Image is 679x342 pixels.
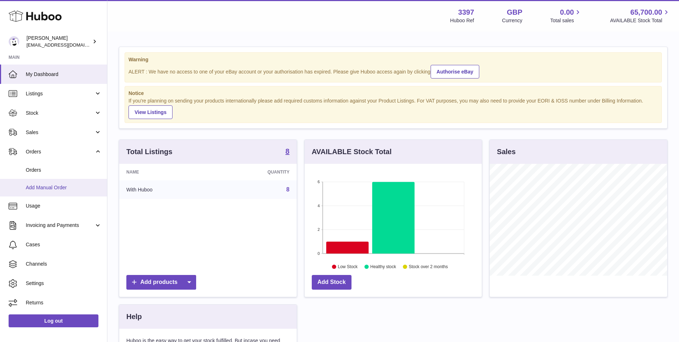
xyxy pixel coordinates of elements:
span: AVAILABLE Stock Total [610,17,670,24]
span: Settings [26,280,102,287]
a: 8 [286,148,290,156]
a: 65,700.00 AVAILABLE Stock Total [610,8,670,24]
div: If you're planning on sending your products internationally please add required customs informati... [128,98,658,119]
th: Quantity [213,164,296,180]
text: Healthy stock [370,265,396,270]
text: Stock over 2 months [409,265,448,270]
span: 65,700.00 [630,8,662,17]
span: Listings [26,90,94,97]
text: 0 [317,251,320,256]
text: Low Stock [338,265,358,270]
span: Usage [26,203,102,209]
span: 0.00 [560,8,574,17]
strong: Notice [128,90,658,97]
span: Stock [26,110,94,117]
span: [EMAIL_ADDRESS][DOMAIN_NAME] [26,42,105,48]
h3: Total Listings [126,147,173,157]
div: [PERSON_NAME] [26,35,91,48]
span: Add Manual Order [26,184,102,191]
strong: 8 [286,148,290,155]
span: My Dashboard [26,71,102,78]
h3: AVAILABLE Stock Total [312,147,392,157]
h3: Help [126,312,142,322]
text: 4 [317,204,320,208]
a: Add products [126,275,196,290]
td: With Huboo [119,180,213,199]
span: Invoicing and Payments [26,222,94,229]
text: 2 [317,228,320,232]
img: sales@canchema.com [9,36,19,47]
strong: GBP [507,8,522,17]
span: Cases [26,241,102,248]
span: Orders [26,148,94,155]
span: Returns [26,299,102,306]
h3: Sales [497,147,515,157]
span: Sales [26,129,94,136]
th: Name [119,164,213,180]
a: View Listings [128,105,173,119]
span: Orders [26,167,102,174]
text: 6 [317,180,320,184]
a: 0.00 Total sales [550,8,582,24]
a: Add Stock [312,275,351,290]
a: 8 [286,186,290,193]
div: Currency [502,17,523,24]
a: Authorise eBay [431,65,480,79]
div: Huboo Ref [450,17,474,24]
strong: Warning [128,56,658,63]
strong: 3397 [458,8,474,17]
a: Log out [9,314,98,327]
span: Channels [26,261,102,267]
div: ALERT : We have no access to one of your eBay account or your authorisation has expired. Please g... [128,64,658,79]
span: Total sales [550,17,582,24]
